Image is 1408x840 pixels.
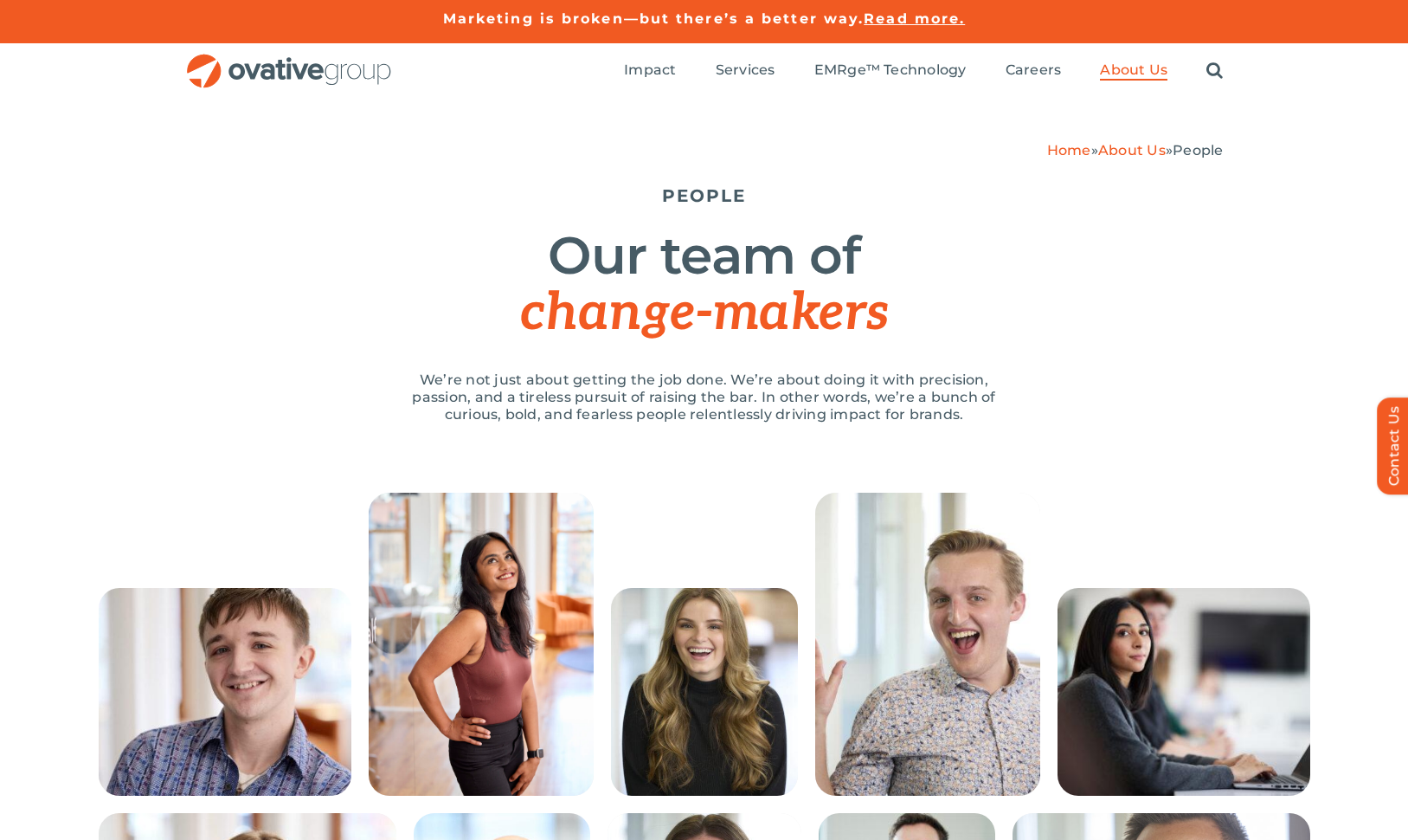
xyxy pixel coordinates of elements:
a: About Us [1100,61,1167,81]
nav: Menu [624,43,1223,99]
img: People – Collage Ethan [99,588,351,796]
span: People [1173,142,1223,158]
span: Services [716,61,775,79]
a: OG_Full_horizontal_RGB [185,52,393,68]
img: People – Collage Lauren [611,588,798,796]
span: Impact [624,61,676,79]
span: EMRge™ Technology [814,61,967,79]
a: Search [1206,61,1223,81]
span: About Us [1100,61,1167,79]
a: Home [1047,142,1091,158]
img: People – Collage McCrossen [815,493,1040,796]
a: Marketing is broken—but there’s a better way. [443,10,865,27]
a: Services [716,61,775,81]
a: Impact [624,61,676,81]
img: 240613_Ovative Group_Portrait14945 (1) [369,493,594,796]
span: change-makers [520,282,887,345]
img: People – Collage Trushna [1058,588,1310,796]
span: Careers [1006,61,1062,79]
h5: PEOPLE [185,185,1224,206]
h1: Our team of [185,228,1224,341]
a: Careers [1006,61,1062,81]
p: We’re not just about getting the job done. We’re about doing it with precision, passion, and a ti... [393,372,1016,423]
a: About Us [1098,142,1166,158]
span: » » [1047,142,1224,158]
a: Read more. [864,10,965,27]
a: EMRge™ Technology [814,61,967,81]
